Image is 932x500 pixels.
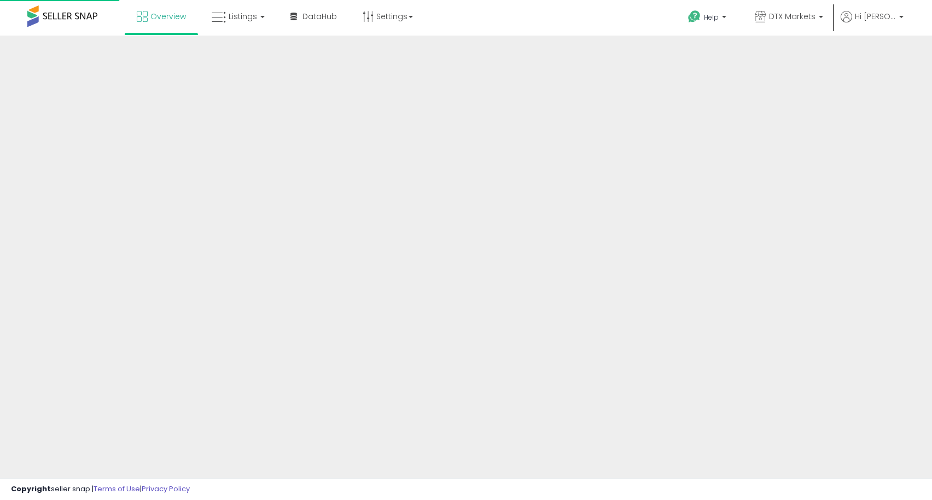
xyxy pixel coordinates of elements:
[150,11,186,22] span: Overview
[679,2,737,36] a: Help
[11,484,190,495] div: seller snap | |
[704,13,719,22] span: Help
[841,11,904,36] a: Hi [PERSON_NAME]
[769,11,815,22] span: DTX Markets
[688,10,701,24] i: Get Help
[11,484,51,494] strong: Copyright
[229,11,257,22] span: Listings
[94,484,140,494] a: Terms of Use
[302,11,337,22] span: DataHub
[855,11,896,22] span: Hi [PERSON_NAME]
[142,484,190,494] a: Privacy Policy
